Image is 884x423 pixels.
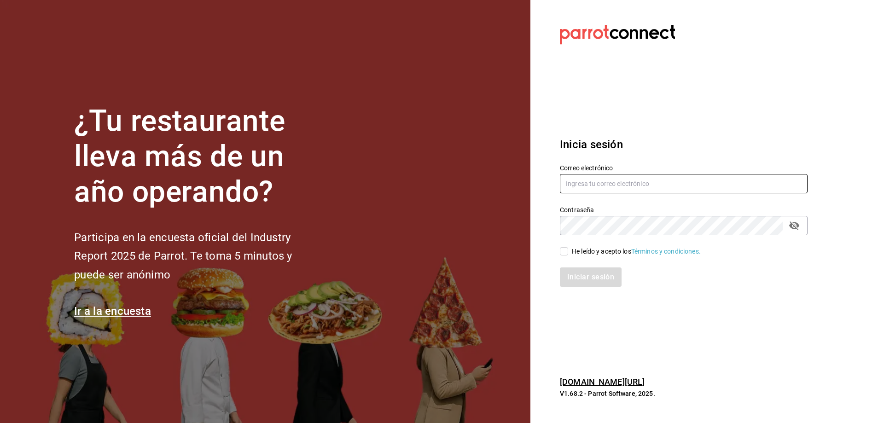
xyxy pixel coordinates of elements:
[786,218,802,233] button: passwordField
[631,248,701,255] a: Términos y condiciones.
[74,305,151,318] a: Ir a la encuesta
[74,228,323,284] h2: Participa en la encuesta oficial del Industry Report 2025 de Parrot. Te toma 5 minutos y puede se...
[572,247,701,256] div: He leído y acepto los
[560,377,645,387] a: [DOMAIN_NAME][URL]
[560,207,808,213] label: Contraseña
[74,104,323,209] h1: ¿Tu restaurante lleva más de un año operando?
[560,174,808,193] input: Ingresa tu correo electrónico
[560,389,808,398] p: V1.68.2 - Parrot Software, 2025.
[560,136,808,153] h3: Inicia sesión
[560,165,808,171] label: Correo electrónico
